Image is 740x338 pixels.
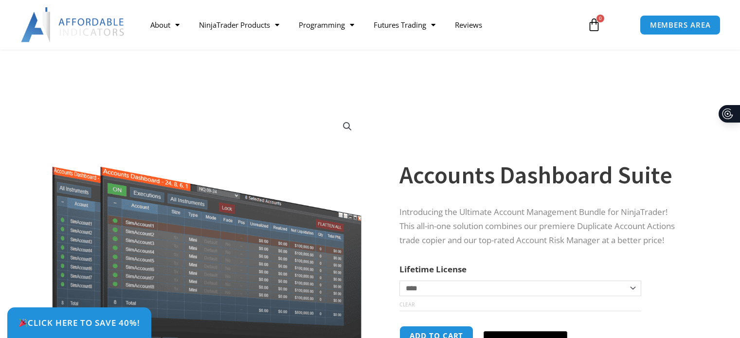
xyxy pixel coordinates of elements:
[399,301,415,308] a: Clear options
[640,15,721,35] a: MEMBERS AREA
[21,7,126,42] img: LogoAI | Affordable Indicators – NinjaTrader
[399,264,467,275] label: Lifetime License
[445,14,492,36] a: Reviews
[141,14,189,36] a: About
[189,14,289,36] a: NinjaTrader Products
[339,118,356,135] a: View full-screen image gallery
[573,11,615,39] a: 0
[141,14,578,36] nav: Menu
[7,307,151,338] a: 🎉Click Here to save 40%!
[399,205,684,248] p: Introducing the Ultimate Account Management Bundle for NinjaTrader! This all-in-one solution comb...
[18,319,140,327] span: Click Here to save 40%!
[19,319,27,327] img: 🎉
[399,158,684,192] h1: Accounts Dashboard Suite
[289,14,364,36] a: Programming
[650,21,711,29] span: MEMBERS AREA
[596,15,604,22] span: 0
[364,14,445,36] a: Futures Trading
